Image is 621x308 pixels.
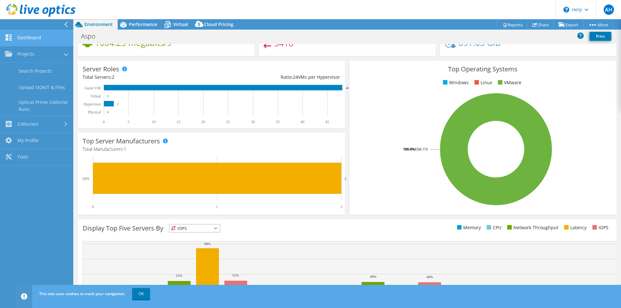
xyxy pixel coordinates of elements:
h4: 691.63 GiB [458,39,501,46]
li: Memory [455,224,481,231]
span: AH [604,5,614,15]
span: This site uses cookies to track your navigation. [39,291,125,296]
span: 2 [112,74,114,80]
text: 51% [176,274,182,277]
li: Latency [562,224,587,231]
h4: 1004.25 megabits/s [95,39,171,46]
span: 24 [293,74,298,80]
text: 30 [251,120,255,124]
h4: 3418 [274,40,293,47]
li: IOPS [591,224,608,231]
tspan: 100.0% [403,147,415,151]
a: Reports [497,20,528,30]
text: 51% [232,273,239,277]
span: Environment [85,21,113,27]
div: Total Servers: [83,74,211,81]
text: 0 [103,120,105,124]
span: Cloud Pricing [204,21,233,27]
text: 35 [276,120,280,124]
text: 2 [117,103,119,106]
text: Physical [88,110,101,114]
text: 0 [107,95,109,98]
text: 2 [340,204,342,209]
text: Guest VM [85,86,101,90]
text: 20 [201,120,205,124]
h3: Top Operating Systems [354,66,612,73]
text: 25 [226,120,230,124]
li: Windows [441,79,469,86]
svg: \n [563,7,569,13]
a: Export [553,20,583,30]
div: Ratio: VMs per Hypervisor [211,74,340,81]
span: Virtual [173,21,188,27]
text: 94% [204,242,211,246]
li: Linux [473,79,492,86]
text: 15 [176,120,180,124]
h1: Aspo [78,33,105,40]
li: CPU [485,224,501,231]
text: 0 [107,111,109,114]
span: IOPS [169,224,220,232]
h3: Server Roles [83,66,119,73]
text: 40 [301,120,304,124]
h4: Total Manufacturers: [83,146,340,153]
text: HPE [82,177,90,181]
a: Share [527,20,554,30]
a: OK [132,288,150,300]
text: 1 [216,204,218,209]
span: 1 [124,146,126,152]
a: More [583,20,613,30]
text: 2 [345,177,346,180]
li: VMware [496,79,521,86]
tspan: ESXi 7.0 [415,147,428,151]
text: 49% [370,275,376,278]
span: Performance [129,21,157,27]
h3: Top Server Manufacturers [83,138,160,145]
text: 10 [152,120,156,124]
a: Print [589,32,611,41]
text: Hypervisor [84,102,101,106]
text: 45 [325,120,329,124]
text: 0 [92,204,94,209]
text: Virtual [90,94,101,98]
text: 49% [427,275,433,279]
text: 48 [346,86,349,90]
text: 5 [128,120,130,124]
li: Network Throughput [506,224,558,231]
